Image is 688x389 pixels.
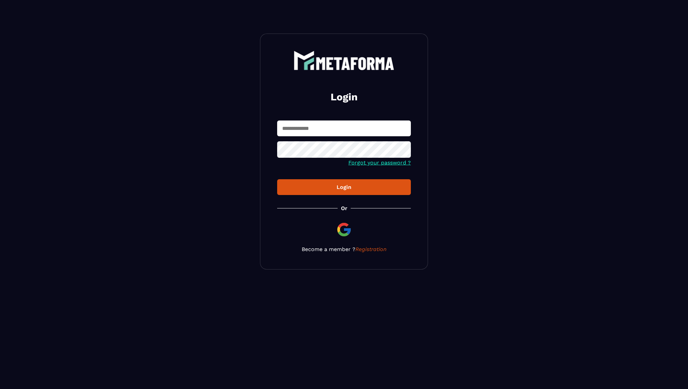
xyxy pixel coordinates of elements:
[285,90,403,104] h2: Login
[355,246,387,252] a: Registration
[294,51,394,70] img: logo
[341,205,347,211] p: Or
[277,246,411,252] p: Become a member ?
[277,179,411,195] button: Login
[348,159,411,166] a: Forgot your password ?
[277,51,411,70] a: logo
[336,222,352,238] img: google
[283,184,405,190] div: Login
